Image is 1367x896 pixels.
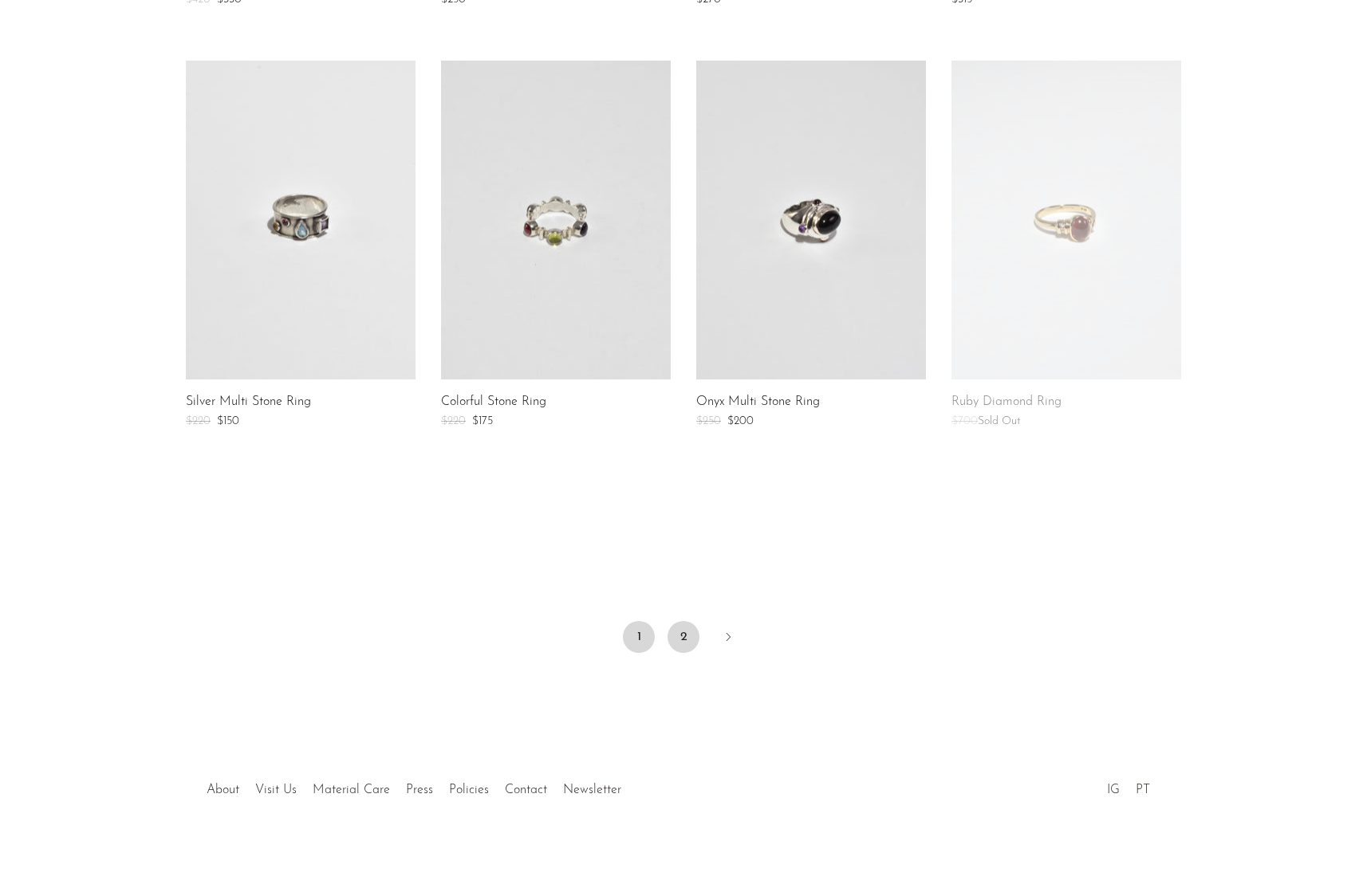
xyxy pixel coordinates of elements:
a: Colorful Stone Ring [441,395,546,410]
a: PT [1136,784,1150,796]
a: Contact [505,784,547,796]
span: $250 [696,415,721,427]
ul: Quick links [199,771,629,801]
span: $150 [217,415,239,427]
a: About [207,784,239,796]
a: IG [1107,784,1120,796]
a: Onyx Multi Stone Ring [696,395,820,410]
span: $220 [186,415,211,427]
span: 1 [623,621,655,653]
a: Policies [449,784,489,796]
span: Sold Out [978,415,1021,427]
span: $175 [472,415,493,427]
span: $200 [727,415,754,427]
a: Press [406,784,433,796]
a: Visit Us [255,784,297,796]
a: Next [712,621,744,656]
a: 2 [668,621,699,653]
ul: Social Medias [1099,771,1158,801]
a: Silver Multi Stone Ring [186,395,311,410]
span: $220 [441,415,466,427]
a: Ruby Diamond Ring [951,395,1062,410]
a: Material Care [313,784,390,796]
span: $700 [951,415,978,427]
